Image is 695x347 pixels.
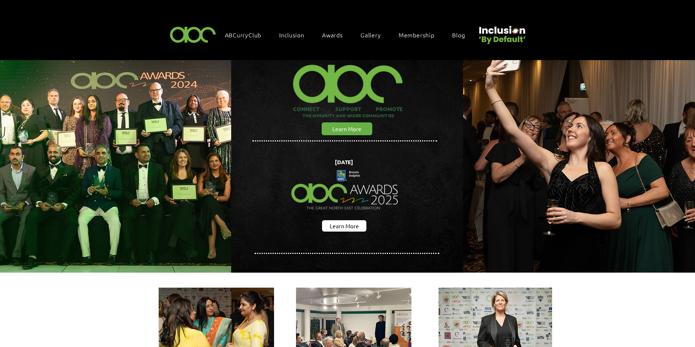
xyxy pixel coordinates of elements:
[318,27,354,43] div: Awards
[322,122,372,135] a: Learn More
[335,158,353,166] span: [DATE]
[289,55,406,105] img: ABC-Logo-Blank-Background-01-01-2_edited.png
[399,31,435,39] span: Membership
[221,27,273,43] a: ABCurryClub
[221,27,476,43] nav: Site
[395,27,446,43] a: Membership
[231,60,463,270] img: abc background hero black.png
[476,20,527,45] img: Untitled design (22).png
[330,222,359,230] span: Learn More
[293,105,403,112] span: CONNECT SUPPORT PROMOTE
[276,27,315,43] div: Inclusion
[168,23,218,45] img: ABC-Logo-Blank-Background-01-01-2.png
[332,125,362,133] span: Learn More
[303,112,394,118] span: THE MINORITY AND WIDER COMMUNITIES
[322,31,343,39] span: Awards
[452,31,465,39] span: Blog
[357,27,392,43] a: Gallery
[279,31,304,39] span: Inclusion
[225,31,262,39] span: ABCurryClub
[361,31,381,39] span: Gallery
[448,27,476,43] a: Blog
[322,220,366,232] a: Learn More
[285,156,405,224] img: Northern Insights Double Pager Apr 2025.png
